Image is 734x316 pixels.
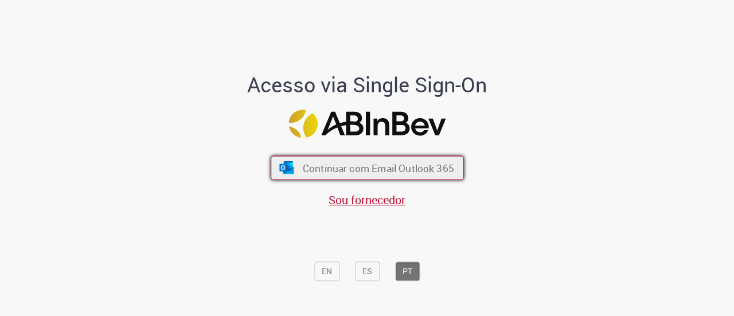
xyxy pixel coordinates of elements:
a: Sou fornecedor [329,192,405,208]
img: Logo ABInBev [288,110,446,138]
span: Continuar com Email Outlook 365 [302,161,454,174]
button: PT [395,262,420,281]
img: ícone Azure/Microsoft 360 [278,162,295,174]
button: ES [355,262,380,281]
h1: Acesso via Single Sign-On [208,73,526,96]
button: EN [314,262,339,281]
button: ícone Azure/Microsoft 360 Continuar com Email Outlook 365 [271,156,464,180]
